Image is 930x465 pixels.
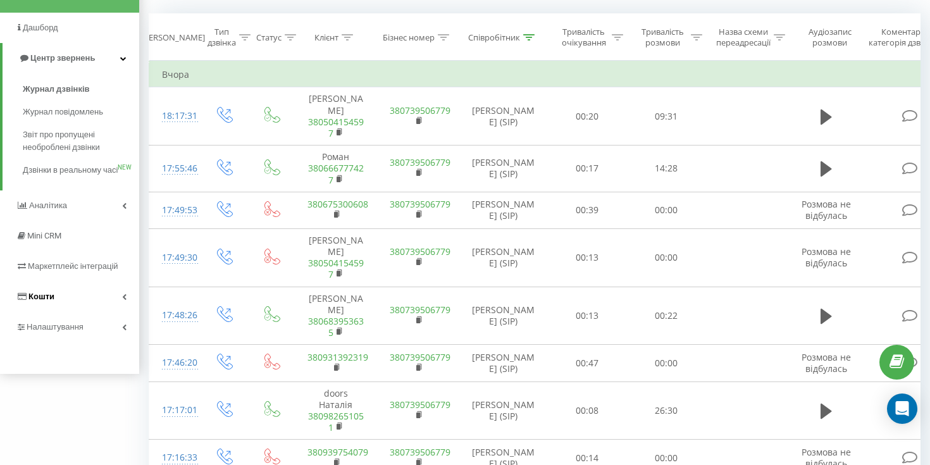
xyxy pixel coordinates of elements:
[638,27,688,48] div: Тривалість розмови
[887,394,917,424] div: Open Intercom Messenger
[459,228,548,287] td: [PERSON_NAME] (SIP)
[295,87,377,146] td: [PERSON_NAME]
[23,159,139,182] a: Дзвінки в реальному часіNEW
[308,162,364,185] a: 380666777427
[23,23,58,32] span: Дашборд
[23,83,90,96] span: Журнал дзвінків
[295,146,377,192] td: Роман
[548,228,627,287] td: 00:13
[627,192,706,228] td: 00:00
[23,106,103,118] span: Журнал повідомлень
[802,351,851,375] span: Розмова не відбулась
[802,245,851,269] span: Розмова не відбулась
[459,146,548,192] td: [PERSON_NAME] (SIP)
[802,198,851,221] span: Розмова не відбулась
[295,228,377,287] td: [PERSON_NAME]
[27,322,84,332] span: Налаштування
[28,261,118,271] span: Маркетплейс інтеграцій
[627,381,706,440] td: 26:30
[308,315,364,338] a: 380683953635
[459,345,548,381] td: [PERSON_NAME] (SIP)
[162,104,187,128] div: 18:17:31
[3,43,139,73] a: Центр звернень
[162,350,187,375] div: 17:46:20
[141,32,205,43] div: [PERSON_NAME]
[548,287,627,345] td: 00:13
[548,192,627,228] td: 00:39
[627,228,706,287] td: 00:00
[307,198,368,210] a: 380675300608
[23,101,139,123] a: Журнал повідомлень
[383,32,435,43] div: Бізнес номер
[390,156,450,168] a: 380739506779
[314,32,338,43] div: Клієнт
[459,287,548,345] td: [PERSON_NAME] (SIP)
[548,87,627,146] td: 00:20
[307,351,368,363] a: 380931392319
[627,87,706,146] td: 09:31
[390,104,450,116] a: 380739506779
[308,410,364,433] a: 380982651051
[23,78,139,101] a: Журнал дзвінків
[162,303,187,328] div: 17:48:26
[548,381,627,440] td: 00:08
[716,27,771,48] div: Назва схеми переадресації
[30,53,95,63] span: Центр звернень
[23,123,139,159] a: Звіт про пропущені необроблені дзвінки
[390,304,450,316] a: 380739506779
[559,27,609,48] div: Тривалість очікування
[390,198,450,210] a: 380739506779
[548,345,627,381] td: 00:47
[162,156,187,181] div: 17:55:46
[627,287,706,345] td: 00:22
[799,27,860,48] div: Аудіозапис розмови
[162,398,187,423] div: 17:17:01
[390,245,450,257] a: 380739506779
[162,198,187,223] div: 17:49:53
[295,287,377,345] td: [PERSON_NAME]
[23,164,118,177] span: Дзвінки в реальному часі
[308,257,364,280] a: 380504154597
[390,446,450,458] a: 380739506779
[459,192,548,228] td: [PERSON_NAME] (SIP)
[627,345,706,381] td: 00:00
[28,292,54,301] span: Кошти
[27,231,61,240] span: Mini CRM
[307,446,368,458] a: 380939754079
[548,146,627,192] td: 00:17
[295,381,377,440] td: doors Наталія
[208,27,236,48] div: Тип дзвінка
[29,201,67,210] span: Аналiтика
[459,87,548,146] td: [PERSON_NAME] (SIP)
[308,116,364,139] a: 380504154597
[390,399,450,411] a: 380739506779
[459,381,548,440] td: [PERSON_NAME] (SIP)
[390,351,450,363] a: 380739506779
[162,245,187,270] div: 17:49:30
[256,32,282,43] div: Статус
[23,128,133,154] span: Звіт про пропущені необроблені дзвінки
[468,32,520,43] div: Співробітник
[627,146,706,192] td: 14:28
